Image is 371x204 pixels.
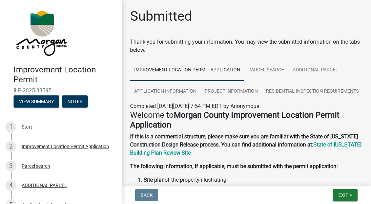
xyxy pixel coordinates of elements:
[5,141,16,152] div: 2
[14,99,59,105] wm-modal-confirm: Summary
[130,110,363,130] h4: Welcome to
[262,81,363,103] a: Residential Inspection Requirements
[5,180,16,191] div: 4
[14,7,68,58] img: Morgan County, Indiana
[338,192,348,198] span: Exit
[5,121,16,132] div: 1
[144,177,165,183] strong: Site plan
[141,192,153,198] span: Back
[14,87,108,94] span: ILP-2025-38595
[22,183,67,188] div: ADDITIONAL PARCEL
[130,103,259,109] span: Completed [DATE][DATE] 7:54 PM EDT by Anonymous
[130,81,201,103] a: Application Information
[289,60,342,81] a: ADDITIONAL PARCEL
[130,110,339,130] strong: Morgan County Improvement Location Permit Application
[130,163,338,169] strong: The following information, if applicable, must be submitted with the permit application:
[14,65,117,85] h4: Improvement Location Permit
[22,124,32,129] div: Start
[201,81,262,103] a: Project Information
[22,164,50,168] div: Parcel search
[130,38,363,54] div: Thank you for submitting your information. You may view the submitted information on the tabs below.
[130,133,358,148] strong: If this is a commercial structure, please make sure you are familiar with the State of [US_STATE]...
[5,161,16,172] div: 3
[130,141,362,156] a: State of [US_STATE] Building Plan Review Site
[22,144,109,149] div: Improvement Location Permit Application
[130,8,192,24] h1: Submitted
[333,189,358,201] button: Exit
[130,60,244,81] a: Improvement Location Permit Application
[62,95,88,108] button: Notes
[144,176,363,184] li: of the property illustrating:
[135,189,158,201] button: Back
[244,60,289,81] a: Parcel search
[14,95,59,108] button: View Summary
[62,99,88,105] wm-modal-confirm: Notes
